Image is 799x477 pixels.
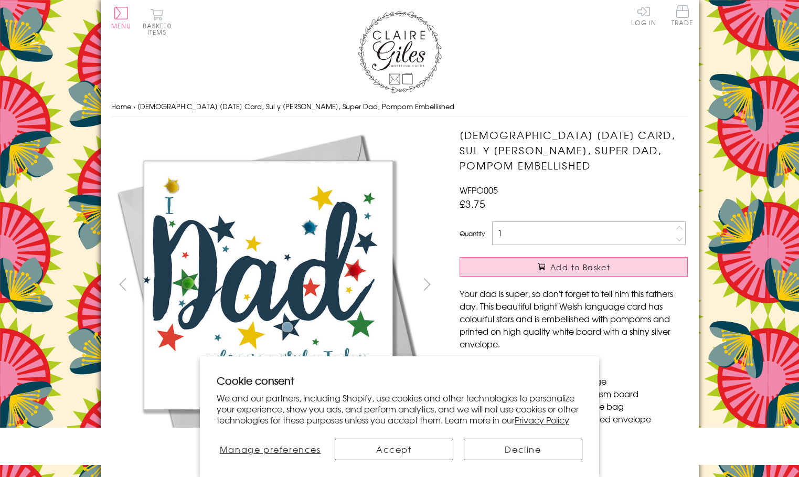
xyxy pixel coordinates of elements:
a: Home [111,101,131,111]
button: prev [111,272,135,296]
span: £3.75 [460,196,485,211]
a: Log In [631,5,656,26]
button: Decline [464,439,582,460]
nav: breadcrumbs [111,96,688,118]
button: Accept [335,439,453,460]
img: Welsh Father's Day Card, Sul y Tadau Hapus, Super Dad, Pompom Embellished [111,128,425,442]
button: next [415,272,439,296]
span: WFPO005 [460,184,498,196]
span: Menu [111,21,132,30]
span: 0 items [147,21,172,37]
button: Basket0 items [143,8,172,35]
span: › [133,101,135,111]
span: Manage preferences [220,443,321,455]
button: Add to Basket [460,257,688,277]
button: Manage preferences [217,439,324,460]
span: Add to Basket [550,262,610,272]
label: Quantity [460,229,485,238]
span: Trade [672,5,694,26]
img: Welsh Father's Day Card, Sul y Tadau Hapus, Super Dad, Pompom Embellished [439,128,753,442]
p: We and our partners, including Shopify, use cookies and other technologies to personalize your ex... [217,393,583,425]
a: Trade [672,5,694,28]
img: Claire Giles Greetings Cards [358,10,442,93]
span: [DEMOGRAPHIC_DATA] [DATE] Card, Sul y [PERSON_NAME], Super Dad, Pompom Embellished [137,101,454,111]
button: Menu [111,7,132,29]
a: Privacy Policy [515,414,569,426]
h2: Cookie consent [217,373,583,388]
p: Your dad is super, so don't forget to tell him this fathers day. This beautiful bright Welsh lang... [460,287,688,350]
h1: [DEMOGRAPHIC_DATA] [DATE] Card, Sul y [PERSON_NAME], Super Dad, Pompom Embellished [460,128,688,173]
